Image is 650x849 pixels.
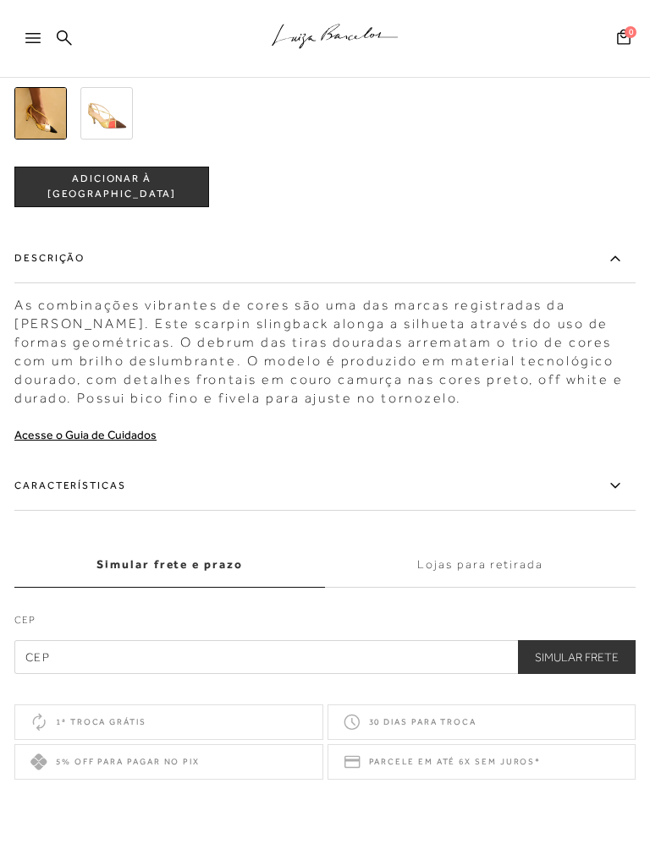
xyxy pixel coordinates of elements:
button: Simular Frete [518,640,636,674]
a: Acesse o Guia de Cuidados [14,428,157,441]
button: 0 [612,28,636,51]
div: 30 dias para troca [328,704,636,740]
div: Parcele em até 6x sem juros* [328,744,636,780]
label: CEP [14,612,636,636]
div: 1ª troca grátis [14,704,323,740]
button: ADICIONAR À [GEOGRAPHIC_DATA] [14,167,209,207]
img: SCARPIN SLINGBACK SALTO MÉDIO MULTICOR DEBRUM DOURADO [14,87,67,140]
div: 5% off para pagar no PIX [14,744,323,780]
span: ADICIONAR À [GEOGRAPHIC_DATA] [15,172,208,201]
label: Simular frete e prazo [14,542,325,588]
input: CEP [14,640,636,674]
span: 0 [625,26,636,38]
img: SCARPIN SLINGBACK SALTO MÉDIO MULTICOR DEBRUM DOURADO [80,87,133,140]
label: Descrição [14,234,636,283]
label: Características [14,462,636,511]
label: Lojas para retirada [325,542,636,588]
div: As combinações vibrantes de cores são uma das marcas registradas da [PERSON_NAME]. Este scarpin s... [14,288,636,408]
